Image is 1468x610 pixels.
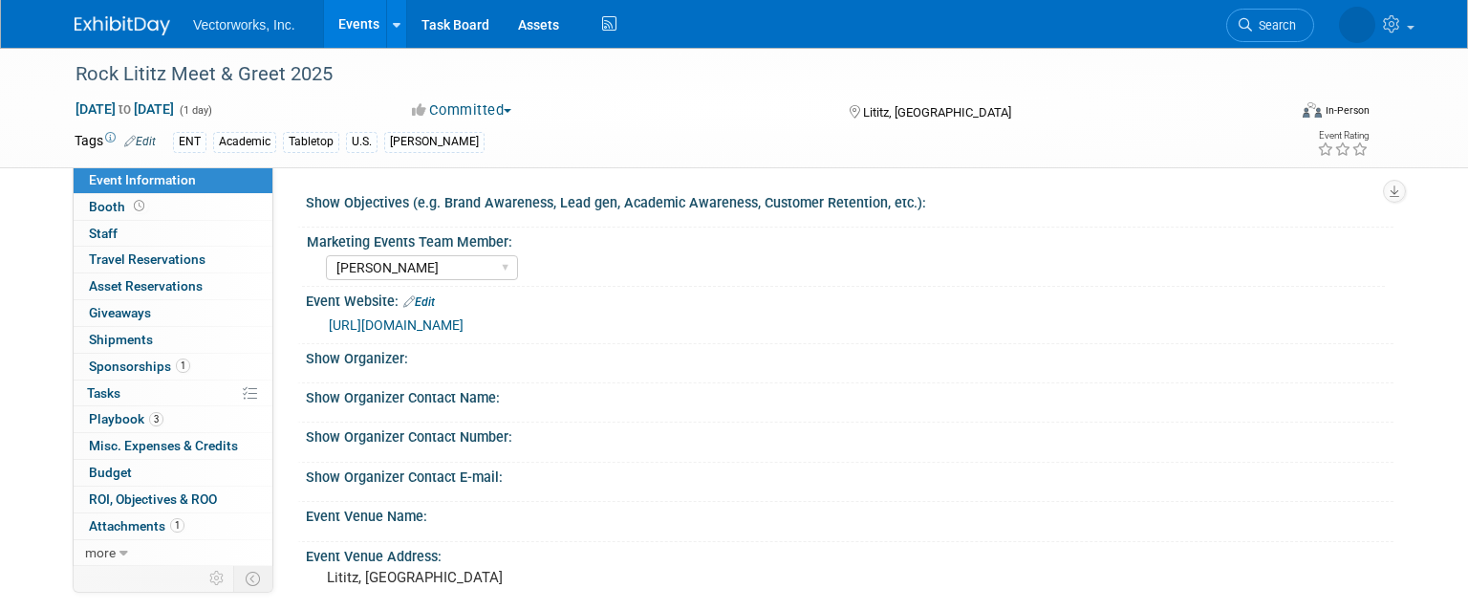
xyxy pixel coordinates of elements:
[1325,103,1370,118] div: In-Person
[306,188,1393,212] div: Show Objectives (e.g. Brand Awareness, Lead gen, Academic Awareness, Customer Retention, etc.):
[87,385,120,401] span: Tasks
[1339,7,1375,43] img: Tania Arabian
[74,540,272,566] a: more
[201,566,234,591] td: Personalize Event Tab Strip
[173,132,206,152] div: ENT
[89,465,132,480] span: Budget
[283,132,339,152] div: Tabletop
[170,518,184,533] span: 1
[89,411,163,426] span: Playbook
[327,569,738,586] pre: Lititz, [GEOGRAPHIC_DATA]
[178,104,212,117] span: (1 day)
[346,132,378,152] div: U.S.
[863,105,1011,120] span: Lititz, [GEOGRAPHIC_DATA]
[69,57,1260,92] div: Rock Lititz Meet & Greet 2025
[403,295,435,309] a: Edit
[213,132,276,152] div: Academic
[405,100,519,120] button: Committed
[89,251,205,267] span: Travel Reservations
[176,359,190,373] span: 1
[329,317,464,333] a: [URL][DOMAIN_NAME]
[306,344,1393,368] div: Show Organizer:
[89,278,203,294] span: Asset Reservations
[193,17,295,33] span: Vectorworks, Inc.
[89,199,148,214] span: Booth
[89,226,118,241] span: Staff
[306,502,1393,526] div: Event Venue Name:
[89,438,238,453] span: Misc. Expenses & Credits
[74,300,272,326] a: Giveaways
[85,545,116,560] span: more
[306,463,1393,487] div: Show Organizer Contact E-mail:
[75,16,170,35] img: ExhibitDay
[75,131,156,153] td: Tags
[1226,9,1314,42] a: Search
[130,199,148,213] span: Booth not reserved yet
[74,513,272,539] a: Attachments1
[74,433,272,459] a: Misc. Expenses & Credits
[74,327,272,353] a: Shipments
[384,132,485,152] div: [PERSON_NAME]
[234,566,273,591] td: Toggle Event Tabs
[74,167,272,193] a: Event Information
[306,383,1393,407] div: Show Organizer Contact Name:
[124,135,156,148] a: Edit
[306,423,1393,447] div: Show Organizer Contact Number:
[74,487,272,512] a: ROI, Objectives & ROO
[74,381,272,406] a: Tasks
[75,100,175,118] span: [DATE] [DATE]
[1317,131,1369,141] div: Event Rating
[149,412,163,426] span: 3
[89,359,190,374] span: Sponsorships
[89,491,217,507] span: ROI, Objectives & ROO
[1177,99,1370,128] div: Event Format
[306,287,1393,312] div: Event Website:
[89,332,153,347] span: Shipments
[89,305,151,320] span: Giveaways
[74,194,272,220] a: Booth
[1252,18,1296,33] span: Search
[74,460,272,486] a: Budget
[89,518,184,534] span: Attachments
[74,221,272,247] a: Staff
[89,172,196,187] span: Event Information
[74,247,272,272] a: Travel Reservations
[306,542,1393,566] div: Event Venue Address:
[307,228,1385,251] div: Marketing Events Team Member:
[1303,102,1322,118] img: Format-Inperson.png
[74,406,272,432] a: Playbook3
[74,354,272,380] a: Sponsorships1
[116,101,134,117] span: to
[74,273,272,299] a: Asset Reservations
